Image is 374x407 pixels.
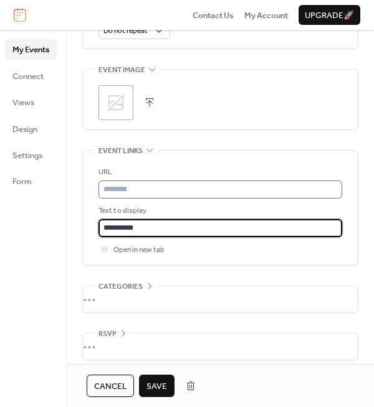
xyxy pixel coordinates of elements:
[244,9,288,21] a: My Account
[299,5,360,25] button: Upgrade🚀
[12,70,44,83] span: Connect
[83,334,358,360] div: •••
[103,24,148,38] span: Do not repeat
[12,149,42,162] span: Settings
[5,92,57,112] a: Views
[12,96,34,109] span: Views
[98,85,133,120] div: ;
[98,328,117,340] span: RSVP
[139,375,175,397] button: Save
[98,145,143,157] span: Event links
[98,281,143,293] span: Categories
[113,244,165,256] span: Open in new tab
[305,9,354,22] span: Upgrade 🚀
[244,9,288,22] span: My Account
[5,119,57,139] a: Design
[12,175,32,188] span: Form
[193,9,234,22] span: Contact Us
[98,64,145,77] span: Event image
[5,171,57,191] a: Form
[14,8,26,22] img: logo
[5,39,57,59] a: My Events
[12,44,49,56] span: My Events
[12,123,37,136] span: Design
[146,380,167,393] span: Save
[87,375,134,397] button: Cancel
[5,66,57,86] a: Connect
[94,380,127,393] span: Cancel
[83,286,358,312] div: •••
[193,9,234,21] a: Contact Us
[98,205,340,217] div: Text to display
[98,166,340,179] div: URL
[5,145,57,165] a: Settings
